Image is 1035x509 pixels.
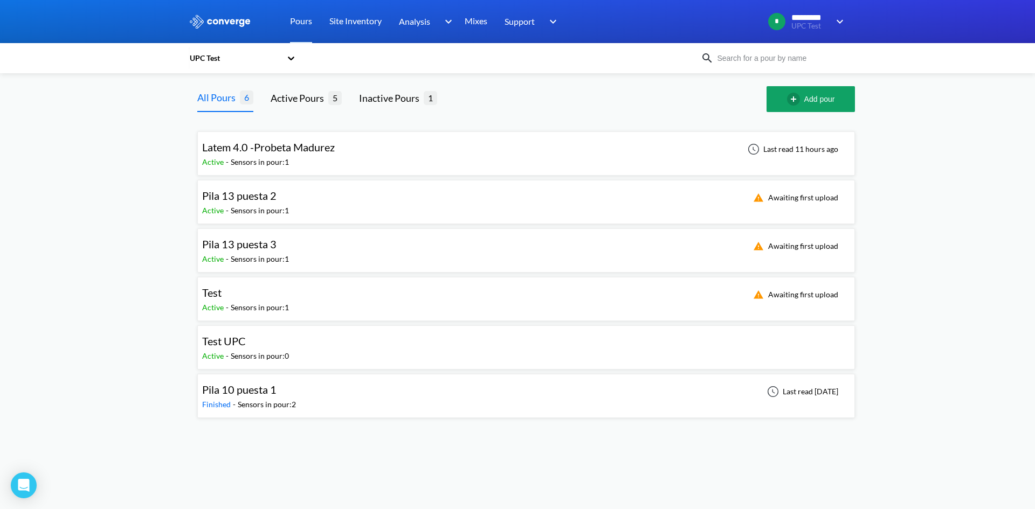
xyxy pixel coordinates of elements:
input: Search for a pour by name [714,52,844,64]
span: 6 [240,90,253,104]
span: - [226,206,231,215]
div: Last read 11 hours ago [742,143,841,156]
a: Pila 13 puesta 2Active-Sensors in pour:1Awaiting first upload [197,192,855,201]
span: 1 [424,91,437,104]
div: Awaiting first upload [747,191,841,204]
span: Support [505,15,535,28]
a: Latem 4.0 -Probeta MadurezActive-Sensors in pour:1Last read 11 hours ago [197,144,855,153]
div: Sensors in pour: 1 [231,302,289,313]
span: Pila 13 puesta 3 [202,238,277,250]
img: logo_ewhite.svg [189,15,251,29]
span: Pila 13 puesta 2 [202,189,277,202]
span: Finished [202,400,233,409]
span: Latem 4.0 -Probeta Madurez [202,141,335,154]
span: 5 [328,91,342,104]
span: Active [202,351,226,360]
div: Sensors in pour: 0 [231,350,289,362]
div: Inactive Pours [359,90,424,106]
span: UPC Test [791,22,829,30]
a: Pila 13 puesta 3Active-Sensors in pour:1Awaiting first upload [197,241,855,250]
a: Pila 10 puesta 1Finished-Sensors in pour:2Last read [DATE] [197,386,855,395]
div: Last read [DATE] [761,385,841,398]
div: Awaiting first upload [747,288,841,301]
button: Add pour [767,86,855,112]
div: Sensors in pour: 2 [238,399,296,410]
span: Pila 10 puesta 1 [202,383,277,396]
span: - [226,254,231,263]
div: Sensors in pour: 1 [231,156,289,168]
span: - [233,400,238,409]
div: UPC Test [189,52,281,64]
span: Active [202,206,226,215]
div: Awaiting first upload [747,240,841,253]
span: Analysis [399,15,430,28]
span: Active [202,303,226,312]
div: All Pours [197,90,240,105]
span: - [226,351,231,360]
img: downArrow.svg [438,15,455,28]
img: downArrow.svg [542,15,560,28]
a: Test UPCActive-Sensors in pour:0 [197,338,855,347]
img: icon-search.svg [701,52,714,65]
div: Sensors in pour: 1 [231,253,289,265]
span: - [226,303,231,312]
img: downArrow.svg [829,15,846,28]
span: Active [202,157,226,166]
img: add-circle-outline.svg [787,93,804,106]
span: Test UPC [202,334,246,347]
a: TestActive-Sensors in pour:1Awaiting first upload [197,289,855,298]
div: Open Intercom Messenger [11,472,37,498]
span: - [226,157,231,166]
div: Active Pours [271,90,328,106]
div: Sensors in pour: 1 [231,205,289,217]
span: Test [202,286,222,299]
span: Active [202,254,226,263]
